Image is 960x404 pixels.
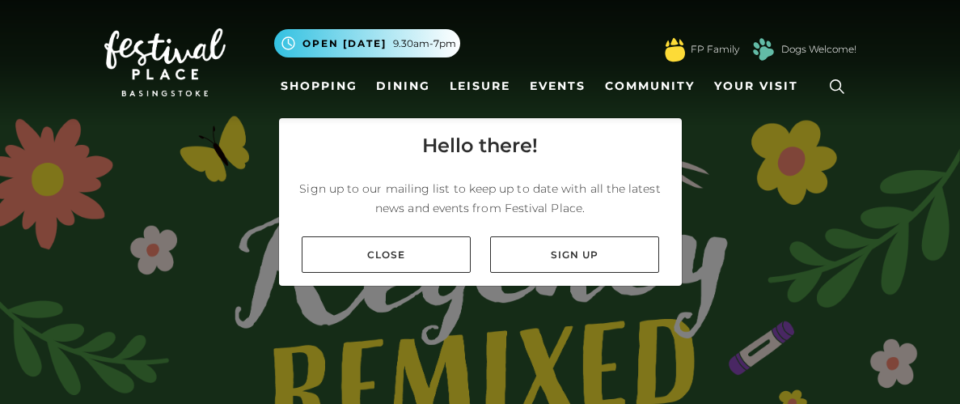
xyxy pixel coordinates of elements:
span: 9.30am-7pm [393,36,456,51]
span: Your Visit [714,78,798,95]
a: Shopping [274,71,364,101]
a: Your Visit [708,71,813,101]
h4: Hello there! [422,131,538,160]
p: Sign up to our mailing list to keep up to date with all the latest news and events from Festival ... [292,179,669,218]
a: Community [598,71,701,101]
a: FP Family [691,42,739,57]
a: Close [302,236,471,273]
a: Dining [370,71,437,101]
img: Festival Place Logo [104,28,226,96]
button: Open [DATE] 9.30am-7pm [274,29,460,57]
a: Dogs Welcome! [781,42,856,57]
span: Open [DATE] [302,36,387,51]
a: Events [523,71,592,101]
a: Leisure [443,71,517,101]
a: Sign up [490,236,659,273]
